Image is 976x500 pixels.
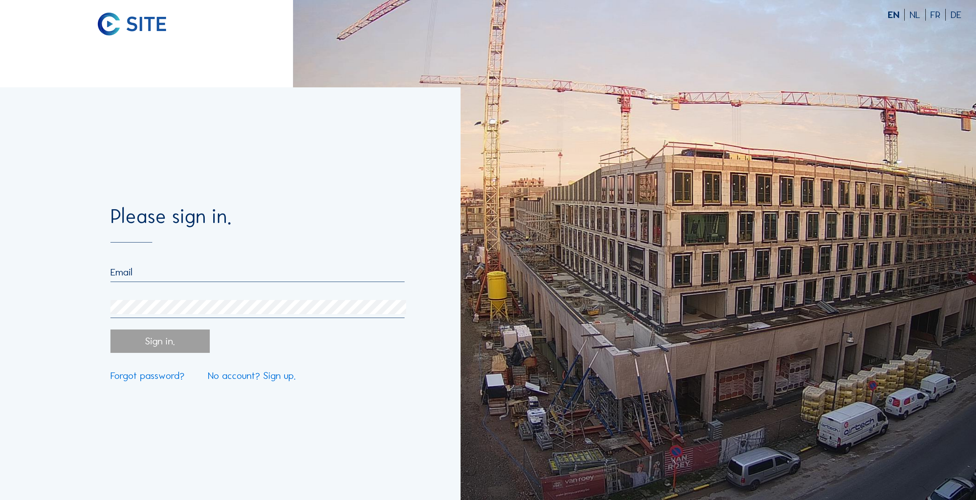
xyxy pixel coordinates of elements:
div: Sign in. [110,330,210,353]
div: EN [888,10,905,20]
div: NL [910,10,926,20]
div: DE [951,10,961,20]
div: FR [930,10,946,20]
a: No account? Sign up. [208,371,296,380]
div: Please sign in. [110,207,405,243]
a: Forgot password? [110,371,184,380]
input: Email [110,266,405,278]
img: C-SITE logo [98,13,166,36]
